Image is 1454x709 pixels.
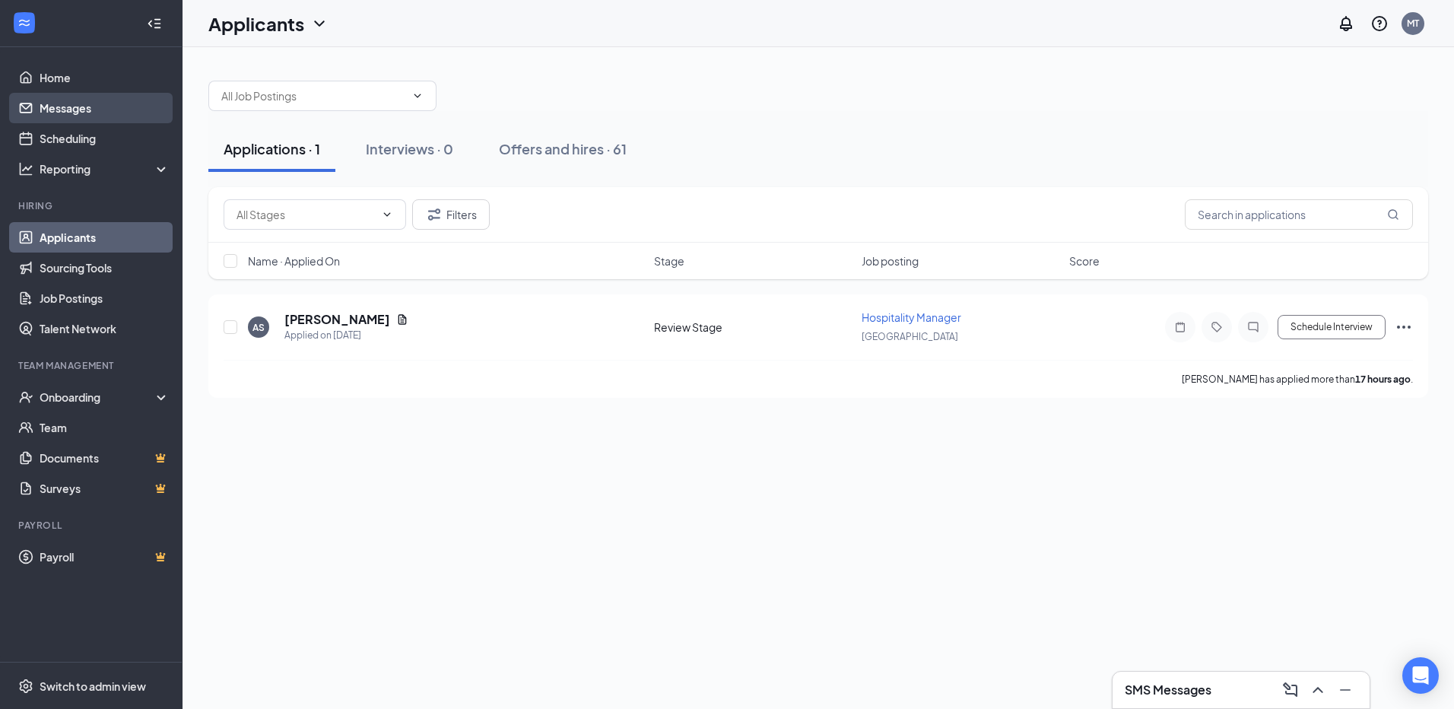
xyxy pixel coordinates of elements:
span: Stage [654,253,684,269]
input: All Job Postings [221,87,405,104]
a: DocumentsCrown [40,443,170,473]
div: Review Stage [654,320,852,335]
div: Offers and hires · 61 [499,139,627,158]
svg: ChevronDown [310,14,329,33]
button: ChevronUp [1306,678,1330,702]
h3: SMS Messages [1125,682,1211,698]
a: PayrollCrown [40,542,170,572]
div: Reporting [40,161,170,176]
span: Name · Applied On [248,253,340,269]
a: Home [40,62,170,93]
p: [PERSON_NAME] has applied more than . [1182,373,1413,386]
div: MT [1407,17,1419,30]
a: Applicants [40,222,170,253]
button: Minimize [1333,678,1357,702]
svg: Tag [1208,321,1226,333]
div: Team Management [18,359,167,372]
button: ComposeMessage [1278,678,1303,702]
input: All Stages [237,206,375,223]
svg: Notifications [1337,14,1355,33]
svg: Document [396,313,408,326]
div: Payroll [18,519,167,532]
a: Job Postings [40,283,170,313]
svg: Ellipses [1395,318,1413,336]
span: Score [1069,253,1100,269]
svg: WorkstreamLogo [17,15,32,30]
svg: Settings [18,679,33,694]
svg: Minimize [1336,681,1354,699]
div: Onboarding [40,389,157,405]
button: Schedule Interview [1278,315,1386,339]
div: Interviews · 0 [366,139,453,158]
div: Switch to admin view [40,679,146,694]
span: Hospitality Manager [862,310,961,324]
svg: Analysis [18,161,33,176]
a: Sourcing Tools [40,253,170,283]
button: Filter Filters [412,199,490,230]
span: [GEOGRAPHIC_DATA] [862,331,958,342]
svg: ComposeMessage [1281,681,1300,699]
div: Applied on [DATE] [284,328,408,343]
svg: UserCheck [18,389,33,405]
a: Talent Network [40,313,170,344]
b: 17 hours ago [1355,374,1411,385]
h1: Applicants [208,11,304,37]
svg: Filter [425,205,443,224]
a: SurveysCrown [40,473,170,504]
svg: ChevronUp [1309,681,1327,699]
svg: MagnifyingGlass [1387,208,1399,221]
a: Team [40,412,170,443]
svg: QuestionInfo [1370,14,1389,33]
h5: [PERSON_NAME] [284,311,390,328]
span: Job posting [862,253,919,269]
input: Search in applications [1185,199,1413,230]
div: AS [252,321,265,334]
svg: Note [1171,321,1189,333]
div: Hiring [18,199,167,212]
a: Messages [40,93,170,123]
svg: ChevronDown [411,90,424,102]
a: Scheduling [40,123,170,154]
div: Open Intercom Messenger [1402,657,1439,694]
svg: Collapse [147,16,162,31]
div: Applications · 1 [224,139,320,158]
svg: ChevronDown [381,208,393,221]
svg: ChatInactive [1244,321,1262,333]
